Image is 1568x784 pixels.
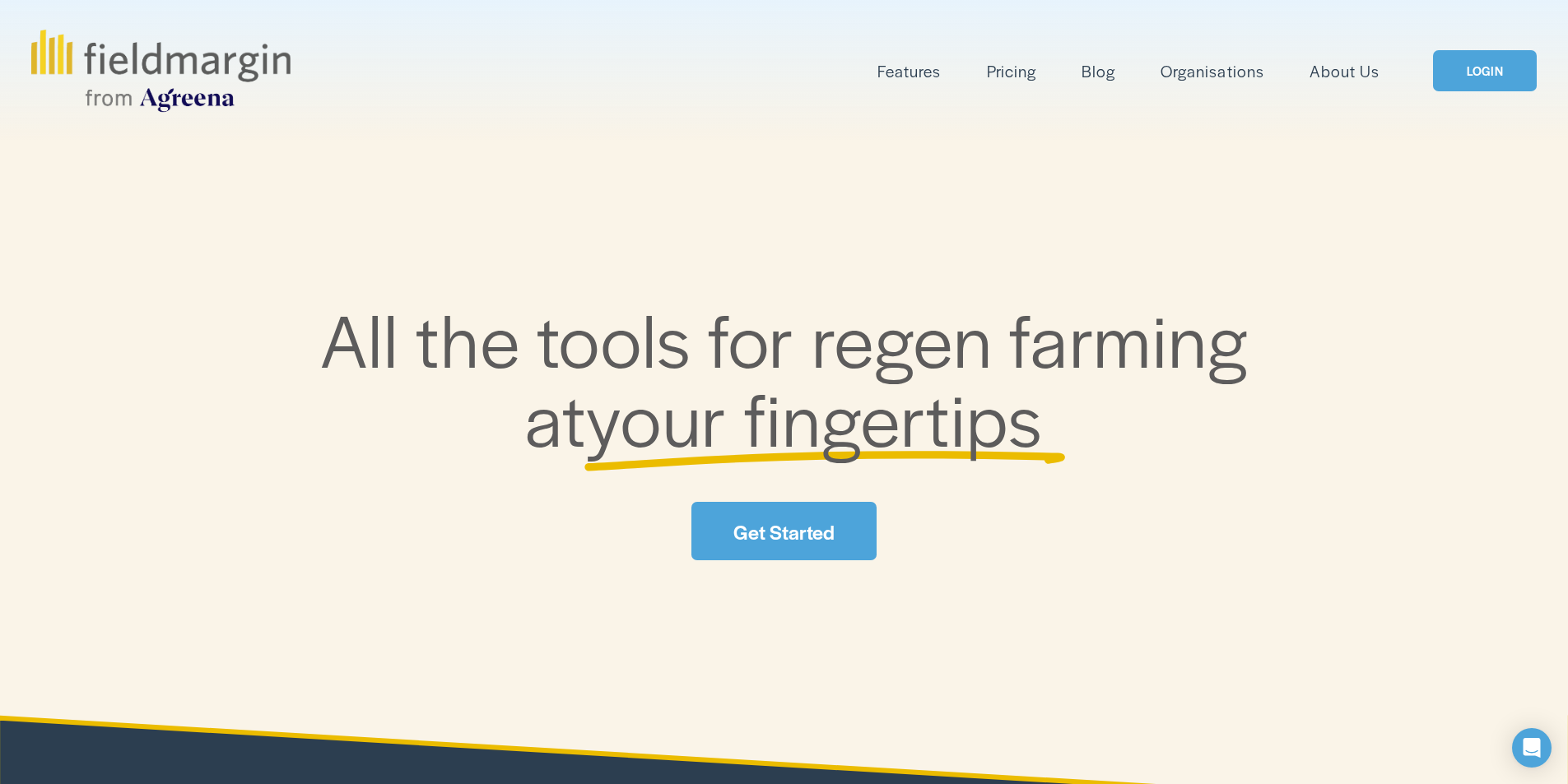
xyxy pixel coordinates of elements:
a: Blog [1082,58,1115,85]
a: Pricing [987,58,1036,85]
a: Organisations [1161,58,1263,85]
img: fieldmargin.com [31,30,290,112]
div: Open Intercom Messenger [1512,728,1552,768]
a: Get Started [691,502,876,560]
a: folder dropdown [877,58,941,85]
span: your fingertips [586,365,1043,468]
span: Features [877,59,941,83]
a: About Us [1310,58,1380,85]
span: All the tools for regen farming at [320,286,1249,468]
a: LOGIN [1433,50,1537,92]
